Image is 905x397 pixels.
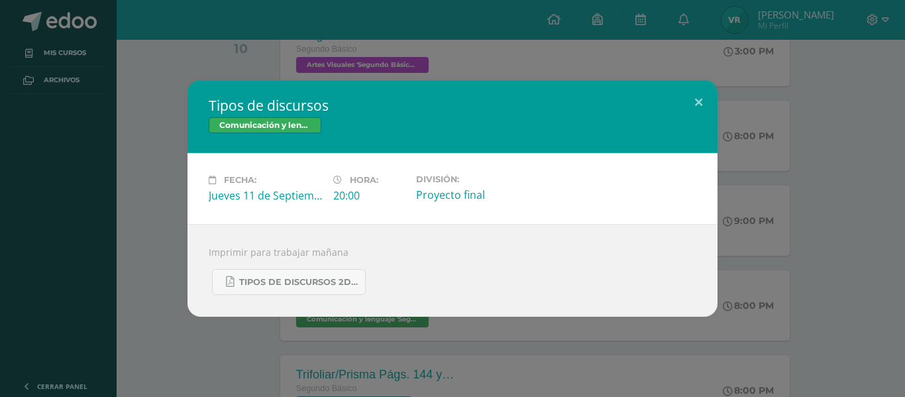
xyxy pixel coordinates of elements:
h2: Tipos de discursos [209,96,696,115]
span: Fecha: [224,175,256,185]
div: Jueves 11 de Septiembre [209,188,323,203]
a: Tipos de discursos 2do. Bás..pdf [212,269,366,295]
button: Close (Esc) [680,80,718,125]
div: Proyecto final [416,188,530,202]
label: División: [416,174,530,184]
span: Comunicación y lenguaje [209,117,321,133]
span: Hora: [350,175,378,185]
div: 20:00 [333,188,405,203]
span: Tipos de discursos 2do. Bás..pdf [239,277,358,288]
div: Imprimir para trabajar mañana [187,224,718,317]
